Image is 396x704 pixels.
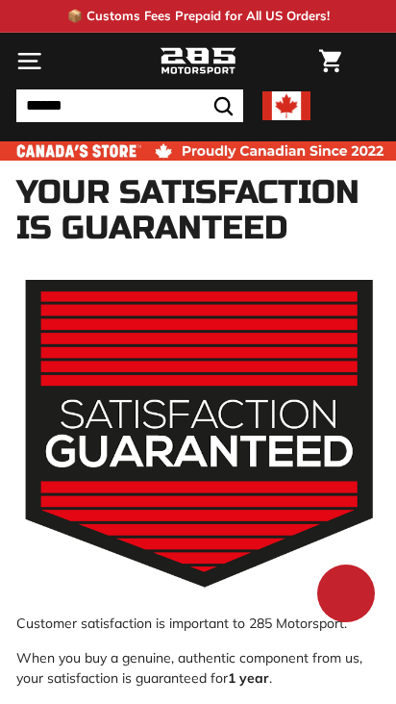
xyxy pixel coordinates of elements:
inbox-online-store-chat: Shopify online store chat [311,565,381,627]
p: 📦 Customs Fees Prepaid for All US Orders! [67,7,330,26]
p: When you buy a genuine, authentic component from us, your satisfaction is guaranteed for . [16,648,380,689]
p: Customer satisfaction is important to 285 Motorsport. [16,614,380,634]
a: Cart [309,34,351,88]
img: Logo_285_Motorsport_areodynamics_components [160,45,236,78]
input: Search [16,89,243,122]
h1: Your Satisfaction Is Guaranteed [16,175,380,247]
strong: 1 year [228,669,269,687]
